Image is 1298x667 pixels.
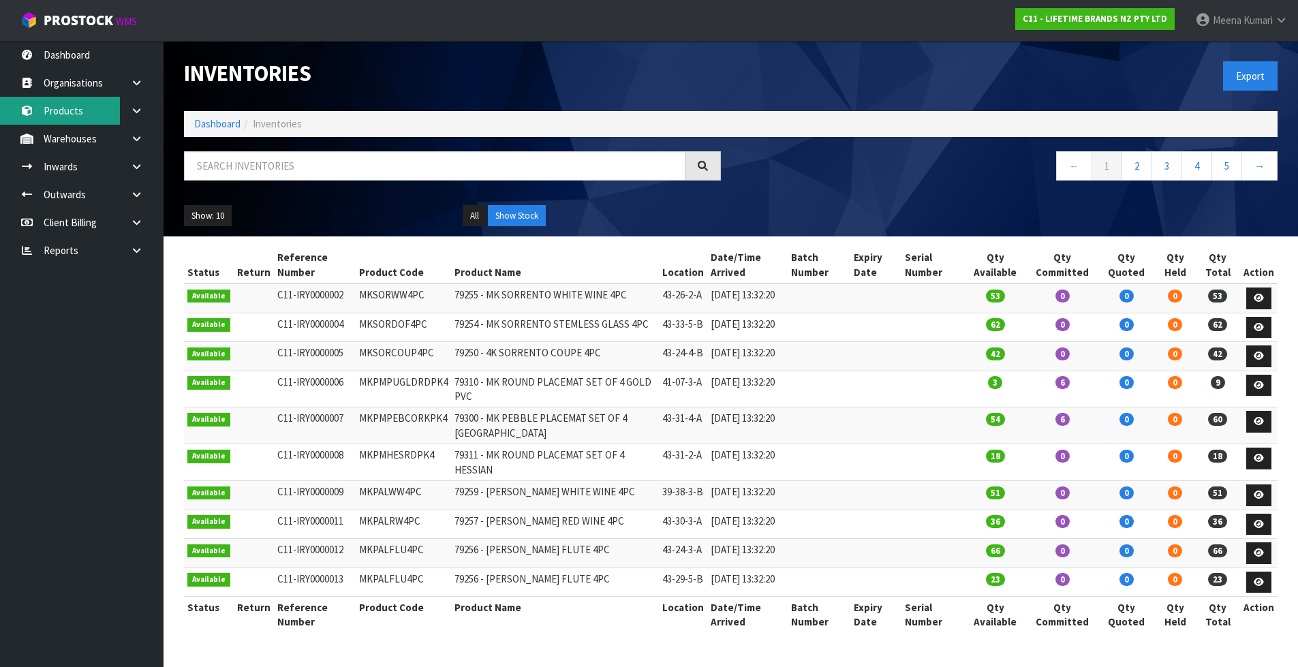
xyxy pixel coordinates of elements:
[187,376,230,390] span: Available
[659,313,707,342] td: 43-33-5-B
[1152,151,1182,181] a: 3
[274,247,356,283] th: Reference Number
[184,205,232,227] button: Show: 10
[1055,544,1070,557] span: 0
[1055,413,1070,426] span: 6
[659,510,707,539] td: 43-30-3-A
[659,247,707,283] th: Location
[901,247,964,283] th: Serial Number
[741,151,1278,185] nav: Page navigation
[1092,151,1122,181] a: 1
[274,444,356,481] td: C11-IRY0000008
[1168,544,1182,557] span: 0
[707,371,788,407] td: [DATE] 13:32:20
[1055,573,1070,586] span: 0
[184,61,721,86] h1: Inventories
[1208,347,1227,360] span: 42
[1026,247,1098,283] th: Qty Committed
[187,486,230,500] span: Available
[194,117,241,130] a: Dashboard
[184,247,234,283] th: Status
[356,444,451,481] td: MKPMHESRDPK4
[451,283,659,313] td: 79255 - MK SORRENTO WHITE WINE 4PC
[788,597,850,633] th: Batch Number
[707,444,788,481] td: [DATE] 13:32:20
[451,247,659,283] th: Product Name
[850,247,901,283] th: Expiry Date
[1055,486,1070,499] span: 0
[356,342,451,371] td: MKSORCOUP4PC
[274,539,356,568] td: C11-IRY0000012
[234,597,274,633] th: Return
[659,597,707,633] th: Location
[356,283,451,313] td: MKSORWW4PC
[986,544,1005,557] span: 66
[1098,247,1154,283] th: Qty Quoted
[659,539,707,568] td: 43-24-3-A
[451,444,659,481] td: 79311 - MK ROUND PLACEMAT SET OF 4 HESSIAN
[184,597,234,633] th: Status
[20,12,37,29] img: cube-alt.png
[274,407,356,444] td: C11-IRY0000007
[707,283,788,313] td: [DATE] 13:32:20
[1098,597,1154,633] th: Qty Quoted
[988,376,1002,389] span: 3
[1208,544,1227,557] span: 66
[707,510,788,539] td: [DATE] 13:32:20
[1208,413,1227,426] span: 60
[356,407,451,444] td: MKPMPEBCORKPK4
[659,371,707,407] td: 41-07-3-A
[964,247,1026,283] th: Qty Available
[253,117,302,130] span: Inventories
[1155,597,1196,633] th: Qty Held
[1055,347,1070,360] span: 0
[44,12,113,29] span: ProStock
[986,290,1005,303] span: 53
[356,539,451,568] td: MKPALFLU4PC
[356,247,451,283] th: Product Code
[451,407,659,444] td: 79300 - MK PEBBLE PLACEMAT SET OF 4 [GEOGRAPHIC_DATA]
[187,413,230,426] span: Available
[788,247,850,283] th: Batch Number
[234,247,274,283] th: Return
[274,510,356,539] td: C11-IRY0000011
[707,342,788,371] td: [DATE] 13:32:20
[356,510,451,539] td: MKPALRW4PC
[1119,573,1134,586] span: 0
[187,573,230,587] span: Available
[356,371,451,407] td: MKPMPUGLDRDPK4
[1168,347,1182,360] span: 0
[1208,573,1227,586] span: 23
[463,205,486,227] button: All
[451,481,659,510] td: 79259 - [PERSON_NAME] WHITE WINE 4PC
[1168,413,1182,426] span: 0
[986,413,1005,426] span: 54
[901,597,964,633] th: Serial Number
[1208,515,1227,528] span: 36
[986,515,1005,528] span: 36
[1168,376,1182,389] span: 0
[1119,544,1134,557] span: 0
[964,597,1026,633] th: Qty Available
[1196,247,1240,283] th: Qty Total
[1208,318,1227,331] span: 62
[1055,290,1070,303] span: 0
[1119,486,1134,499] span: 0
[187,544,230,558] span: Available
[1168,515,1182,528] span: 0
[1119,450,1134,463] span: 0
[116,15,137,28] small: WMS
[451,510,659,539] td: 79257 - [PERSON_NAME] RED WINE 4PC
[1181,151,1212,181] a: 4
[274,597,356,633] th: Reference Number
[274,371,356,407] td: C11-IRY0000006
[1023,13,1167,25] strong: C11 - LIFETIME BRANDS NZ PTY LTD
[659,283,707,313] td: 43-26-2-A
[274,283,356,313] td: C11-IRY0000002
[356,481,451,510] td: MKPALWW4PC
[1119,413,1134,426] span: 0
[1055,376,1070,389] span: 6
[707,568,788,597] td: [DATE] 13:32:20
[1119,318,1134,331] span: 0
[187,318,230,332] span: Available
